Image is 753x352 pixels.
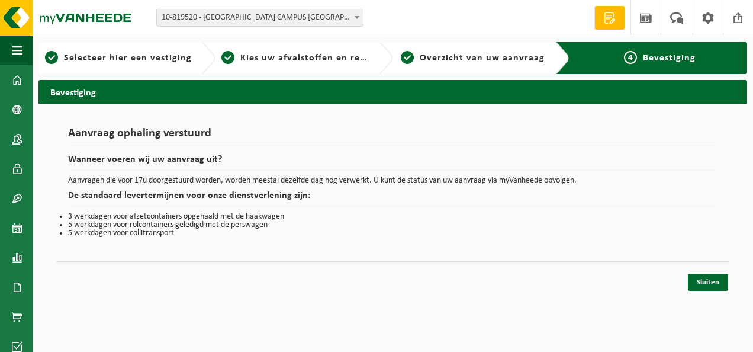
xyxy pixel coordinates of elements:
[221,51,369,65] a: 2Kies uw afvalstoffen en recipiënten
[68,155,717,171] h2: Wanneer voeren wij uw aanvraag uit?
[64,53,192,63] span: Selecteer hier een vestiging
[68,191,717,207] h2: De standaard levertermijnen voor onze dienstverlening zijn:
[399,51,546,65] a: 3Overzicht van uw aanvraag
[420,53,545,63] span: Overzicht van uw aanvraag
[68,177,717,185] p: Aanvragen die voor 17u doorgestuurd worden, worden meestal dezelfde dag nog verwerkt. U kunt de s...
[240,53,403,63] span: Kies uw afvalstoffen en recipiënten
[45,51,58,64] span: 1
[624,51,637,64] span: 4
[643,53,696,63] span: Bevestiging
[156,9,363,27] span: 10-819520 - ARTEVELDEHOGESCHOOL CAMPUS GOUDSTRAAT - GENT
[38,80,747,103] h2: Bevestiging
[68,221,717,229] li: 5 werkdagen voor rolcontainers geledigd met de perswagen
[401,51,414,64] span: 3
[68,213,717,221] li: 3 werkdagen voor afzetcontainers opgehaald met de haakwagen
[157,9,363,26] span: 10-819520 - ARTEVELDEHOGESCHOOL CAMPUS GOUDSTRAAT - GENT
[44,51,192,65] a: 1Selecteer hier een vestiging
[68,127,717,146] h1: Aanvraag ophaling verstuurd
[68,229,717,238] li: 5 werkdagen voor collitransport
[688,274,728,291] a: Sluiten
[221,51,234,64] span: 2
